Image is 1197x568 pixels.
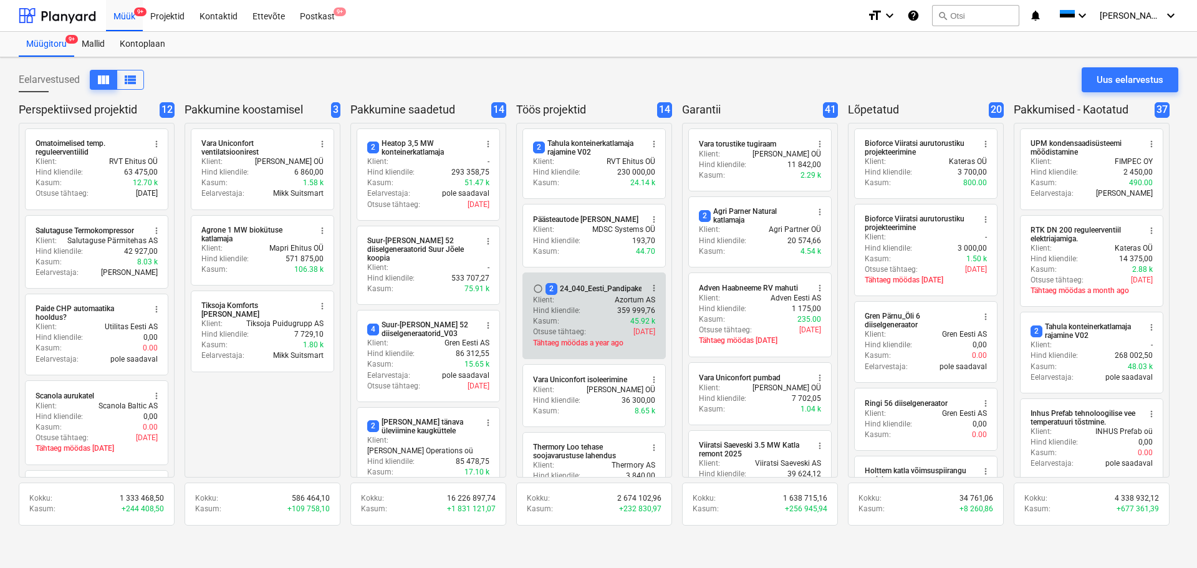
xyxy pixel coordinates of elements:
div: Paide CHP automaatika hooldus? [36,304,144,322]
a: Kontoplaan [112,32,173,57]
p: Kasum : [1031,264,1057,275]
p: Otsuse tähtaeg : [36,188,89,199]
span: more_vert [981,139,991,149]
p: 15.65 k [464,359,489,370]
p: 268 002,50 [1115,350,1153,361]
p: Eelarvestaja : [36,267,79,278]
span: more_vert [815,441,825,451]
p: Pakkumine koostamisel [185,102,326,118]
div: Tiksoja Komforts [PERSON_NAME] [201,301,310,319]
p: 3 700,00 [958,167,987,178]
div: UPM kondensaadisüsteemi mõõdistamine [1031,139,1139,156]
p: Eelarvestaja : [367,370,410,381]
div: Suur-[PERSON_NAME] 52 diiselgeneraatorid Suur Jõele koopia [367,236,476,262]
div: Päästeautode [PERSON_NAME] [533,214,638,224]
span: more_vert [649,443,659,453]
p: - [1151,340,1153,350]
p: Klient : [865,232,886,243]
p: 235.00 [797,314,821,325]
div: Agri Parner Natural katlamaja [699,207,807,224]
p: Klient : [1031,340,1052,350]
p: Kasum : [699,246,725,257]
p: 0,00 [143,332,158,343]
p: 51.47 k [464,178,489,188]
p: Hind kliendile : [201,254,249,264]
p: Kasum : [865,254,891,264]
p: Kasum : [865,430,891,440]
p: Adven Eesti AS [771,293,821,304]
p: Klient : [36,401,57,412]
p: Klient : [1031,243,1052,254]
p: 0.00 [143,343,158,354]
p: Hind kliendile : [1031,350,1078,361]
p: Hind kliendile : [1031,167,1078,178]
span: 41 [823,102,838,118]
p: Kasum : [1031,362,1057,372]
div: Gren Pärnu_Õli 6 diiselgeneraator [865,312,973,329]
p: Kasum : [865,350,891,361]
span: more_vert [981,214,991,224]
p: Klient : [699,383,720,393]
p: Klient : [201,319,223,329]
span: more_vert [151,391,161,401]
span: 2 [546,283,557,295]
p: 359 999,76 [617,306,655,316]
div: Heatop 3,5 MW konteinerkatlamaja [367,139,476,156]
span: more_vert [815,373,825,383]
div: Inhus Prefab tehnoloogilise vee temperatuuri tõstmine. [1031,409,1139,426]
p: 63 475,00 [124,167,158,178]
p: Kasum : [36,343,62,354]
p: 86 312,55 [456,349,489,359]
p: Hind kliendile : [865,167,912,178]
p: Hind kliendile : [533,167,580,178]
p: 20 574,66 [787,236,821,246]
div: Suur-[PERSON_NAME] 52 diiselgeneraatorid_V03 [367,320,476,338]
span: more_vert [151,139,161,149]
p: [DATE] [633,327,655,337]
i: keyboard_arrow_down [882,8,897,23]
p: [DATE] [965,264,987,275]
div: Omatoimelised temp. reguleerventiilid [36,139,144,156]
p: 293 358,75 [451,167,489,178]
p: Klient : [367,338,388,349]
p: Otsuse tähtaeg : [699,325,752,335]
p: Kasum : [533,178,559,188]
p: [PERSON_NAME] OÜ [752,149,821,160]
div: Vara Uniconfort ventilatsioonirest [201,139,310,156]
p: Gren Eesti AS [445,338,489,349]
p: Kateras OÜ [949,156,987,167]
div: Bioforce Viiratsi aurutorustiku projekteerimine [865,214,973,232]
p: 45.92 k [630,316,655,327]
div: Müügitoru [19,32,74,57]
p: Kasum : [36,257,62,267]
span: more_vert [1147,226,1156,236]
p: Töös projektid [516,102,652,118]
div: Vara Uniconfort pumbad [699,373,781,383]
p: 533 707,27 [451,273,489,284]
p: 1.04 k [800,404,821,415]
p: Azortum AS [615,295,655,306]
div: Vara torustike tugiraam [699,139,776,149]
p: 42 927,00 [124,246,158,257]
p: pole saadaval [940,362,987,372]
p: [PERSON_NAME] OÜ [255,156,324,167]
span: 9+ [134,7,147,16]
p: Klient : [533,295,554,306]
span: more_vert [649,283,659,293]
p: Klient : [36,236,57,246]
span: more_vert [317,301,327,311]
p: 48.03 k [1128,362,1153,372]
p: Hind kliendile : [367,167,415,178]
p: Kasum : [36,422,62,433]
p: Mapri Ehitus OÜ [269,243,324,254]
p: Klient : [367,435,388,446]
p: pole saadaval [110,354,158,365]
p: Eelarvestaja : [865,362,908,372]
p: Kasum : [533,246,559,257]
div: RTK DN 200 reguleerventiil elektriajamiga. [1031,226,1139,243]
p: Klient : [699,149,720,160]
span: more_vert [151,226,161,236]
p: Pakkumine saadetud [350,102,486,118]
p: Hind kliendile : [865,243,912,254]
p: Hind kliendile : [699,393,746,404]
